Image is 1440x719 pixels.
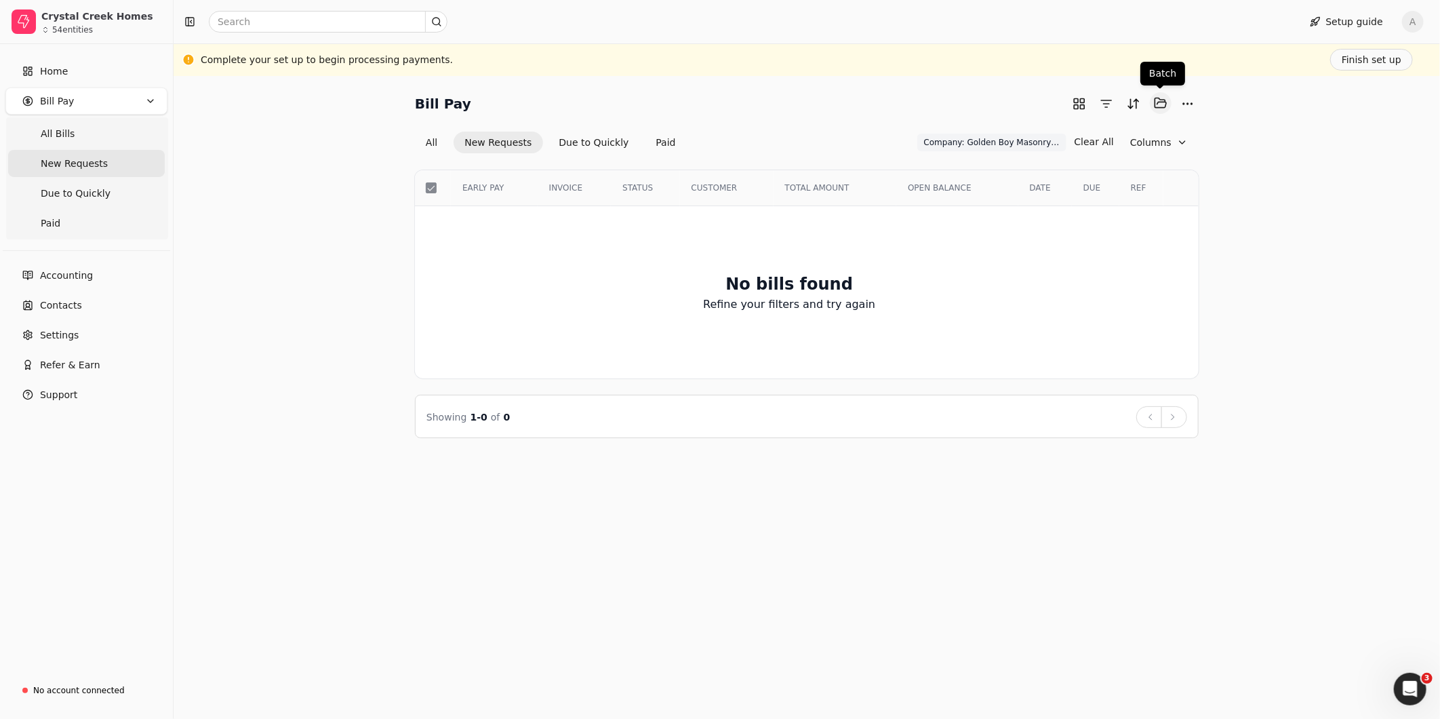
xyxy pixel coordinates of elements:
span: INVOICE [549,182,582,194]
button: Clear All [1075,131,1114,153]
button: Finish set up [1330,49,1413,71]
span: Support [40,388,77,402]
a: All Bills [8,120,165,147]
button: Support [5,381,167,408]
span: Home [40,64,68,79]
span: TOTAL AMOUNT [785,182,849,194]
div: Complete your set up to begin processing payments. [201,53,453,67]
span: Company: Golden Boy Masonry Ltd [924,136,1060,149]
span: DATE [1030,182,1051,194]
div: Batch [1140,62,1185,85]
span: OPEN BALANCE [908,182,972,194]
div: Crystal Creek Homes [41,9,161,23]
p: Refine your filters and try again [703,296,875,313]
div: Invoice filter options [415,132,687,153]
button: New Requests [454,132,542,153]
a: Accounting [5,262,167,289]
span: STATUS [622,182,653,194]
a: Settings [5,322,167,349]
a: Due to Quickly [8,180,165,207]
h2: No bills found [725,272,853,296]
button: Paid [645,132,687,153]
button: Due to Quickly [548,132,640,153]
span: Showing [426,412,466,423]
div: No account connected [33,684,125,697]
a: Contacts [5,292,167,319]
iframe: Intercom live chat [1394,673,1426,705]
span: EARLY PAY [462,182,504,194]
button: More [1177,93,1199,115]
button: Setup guide [1299,11,1394,33]
button: Refer & Earn [5,351,167,378]
span: Due to Quickly [41,187,111,201]
span: Accounting [40,269,93,283]
span: Refer & Earn [40,358,100,372]
span: Paid [41,216,60,231]
input: Search [209,11,447,33]
div: 54 entities [52,26,93,34]
span: 1 - 0 [471,412,487,423]
button: Sort [1123,93,1144,115]
span: Settings [40,328,79,343]
button: All [415,132,448,153]
button: Company: Golden Boy Masonry Ltd [917,134,1066,151]
span: Bill Pay [40,94,74,109]
h2: Bill Pay [415,93,471,115]
span: CUSTOMER [692,182,738,194]
span: All Bills [41,127,75,141]
span: REF [1131,182,1146,194]
a: New Requests [8,150,165,177]
button: Column visibility settings [1119,132,1199,153]
span: 0 [504,412,511,423]
button: Batch (0) [1150,92,1172,114]
span: 3 [1422,673,1433,684]
a: Paid [8,210,165,237]
button: A [1402,11,1424,33]
span: of [491,412,500,423]
span: Contacts [40,298,82,313]
button: Bill Pay [5,88,167,115]
a: No account connected [5,678,167,703]
span: DUE [1083,182,1101,194]
span: New Requests [41,157,108,171]
a: Home [5,58,167,85]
